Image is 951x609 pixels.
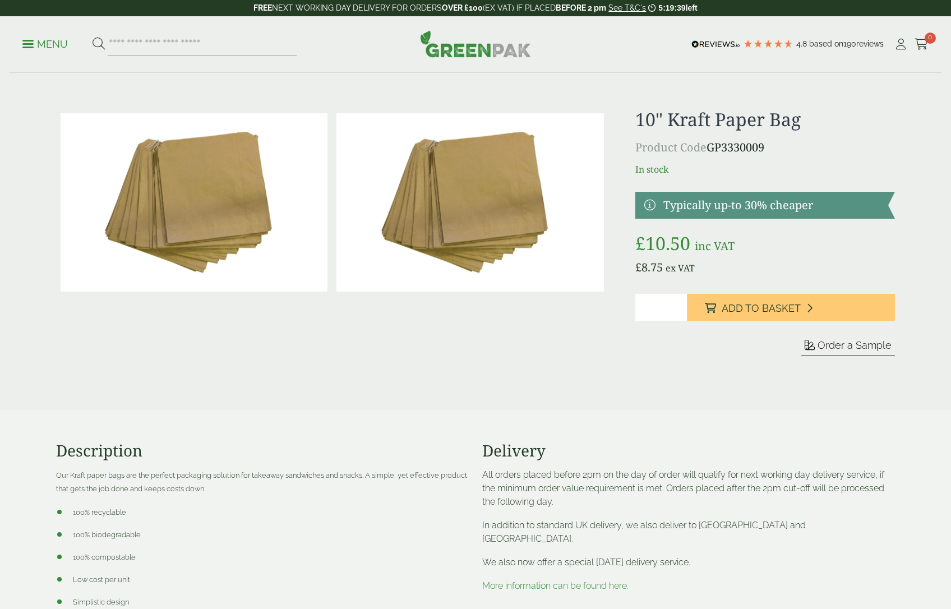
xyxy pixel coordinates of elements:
span: Our Kraft paper bags are the perfect packaging solution for takeaway sandwiches and snacks. A sim... [56,471,467,493]
a: More information can be found here. [482,580,629,591]
p: We also now offer a special [DATE] delivery service. [482,556,895,569]
span: Simplistic design [73,598,129,606]
bdi: 10.50 [635,231,690,255]
span: left [686,3,698,12]
p: In addition to standard UK delivery, we also deliver to [GEOGRAPHIC_DATA] and [GEOGRAPHIC_DATA]. [482,519,895,546]
p: In stock [635,163,895,176]
a: 0 [915,36,929,53]
span: £ [635,260,641,275]
span: 5:19:39 [658,3,685,12]
span: ex VAT [666,262,695,274]
span: £ [635,231,645,255]
i: My Account [894,39,908,50]
p: GP3330009 [635,139,895,156]
p: All orders placed before 2pm on the day of order will qualify for next working day delivery servi... [482,468,895,509]
a: Menu [22,38,68,49]
span: Order a Sample [818,339,892,351]
h3: Description [56,441,469,460]
button: Add to Basket [687,294,895,321]
i: Cart [915,39,929,50]
strong: FREE [253,3,272,12]
span: 0 [925,33,936,44]
span: 100% compostable [73,553,136,561]
a: See T&C's [608,3,646,12]
span: 100% biodegradable [73,530,141,539]
div: 4.79 Stars [743,39,793,49]
span: reviews [856,39,884,48]
strong: BEFORE 2 pm [556,3,606,12]
img: 10 [336,113,603,292]
img: REVIEWS.io [691,40,740,48]
span: 190 [843,39,856,48]
bdi: 8.75 [635,260,663,275]
h3: Delivery [482,441,895,460]
button: Order a Sample [801,339,895,356]
img: 10 [61,113,327,292]
span: 100% recyclable [73,508,126,516]
span: Add to Basket [722,302,801,315]
span: Based on [809,39,843,48]
h1: 10" Kraft Paper Bag [635,109,895,130]
span: Low cost per unit [73,575,130,584]
span: Product Code [635,140,707,155]
p: Menu [22,38,68,51]
span: inc VAT [695,238,735,253]
strong: OVER £100 [442,3,483,12]
img: GreenPak Supplies [420,30,531,57]
span: 4.8 [796,39,809,48]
